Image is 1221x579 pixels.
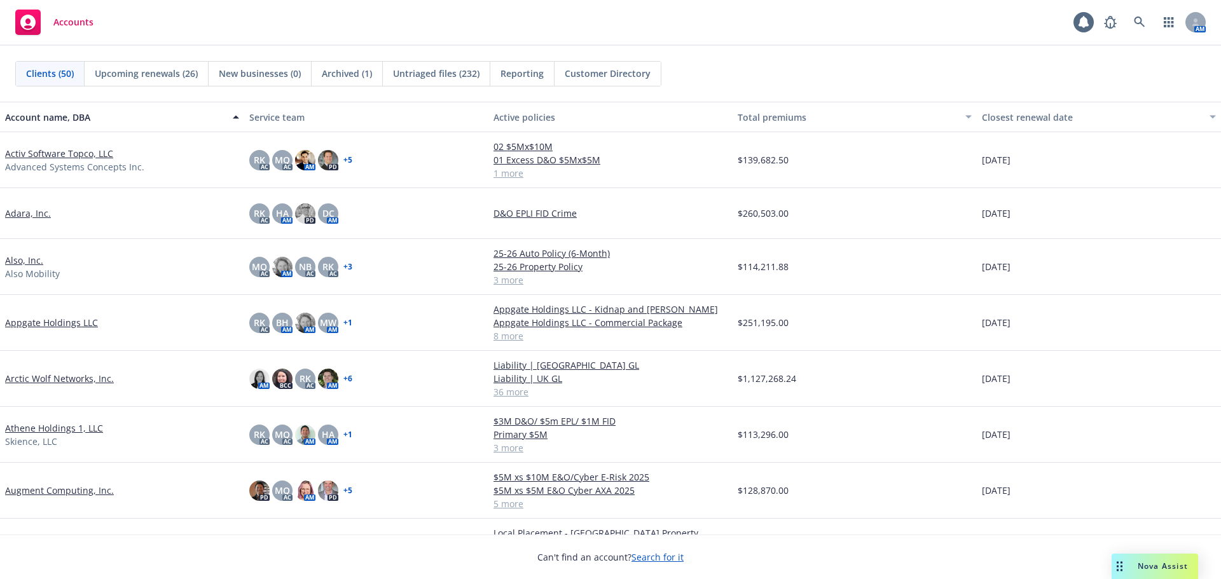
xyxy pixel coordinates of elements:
[343,431,352,439] a: + 1
[343,487,352,494] a: + 5
[393,67,479,80] span: Untriaged files (232)
[738,153,789,167] span: $139,682.50
[5,111,225,124] div: Account name, DBA
[5,207,51,220] a: Adara, Inc.
[10,4,99,40] a: Accounts
[272,257,293,277] img: photo
[493,414,728,428] a: $3M D&O/ $5m EPL/ $1M FID
[982,153,1011,167] span: [DATE]
[631,551,684,563] a: Search for it
[500,67,544,80] span: Reporting
[254,428,265,441] span: RK
[982,372,1011,385] span: [DATE]
[5,160,144,174] span: Advanced Systems Concepts Inc.
[493,385,728,398] a: 36 more
[488,102,733,132] button: Active policies
[977,102,1221,132] button: Closest renewal date
[5,372,114,385] a: Arctic Wolf Networks, Inc.
[276,207,289,220] span: HA
[982,207,1011,220] span: [DATE]
[493,207,728,220] a: D&O EPLI FID Crime
[272,369,293,389] img: photo
[738,111,958,124] div: Total premiums
[295,425,315,445] img: photo
[493,153,728,167] a: 01 Excess D&O $5Mx$5M
[295,480,315,501] img: photo
[493,260,728,273] a: 25-26 Property Policy
[219,67,301,80] span: New businesses (0)
[5,484,114,497] a: Augment Computing, Inc.
[493,484,728,497] a: $5M xs $5M E&O Cyber AXA 2025
[1112,554,1198,579] button: Nova Assist
[493,428,728,441] a: Primary $5M
[5,254,43,267] a: Also, Inc.
[318,369,338,389] img: photo
[982,111,1202,124] div: Closest renewal date
[537,550,684,564] span: Can't find an account?
[5,267,60,280] span: Also Mobility
[493,167,728,180] a: 1 more
[295,203,315,224] img: photo
[982,260,1011,273] span: [DATE]
[493,526,728,540] a: Local Placement - [GEOGRAPHIC_DATA] Property
[252,260,267,273] span: MQ
[982,484,1011,497] span: [DATE]
[276,316,289,329] span: BH
[299,260,312,273] span: NB
[738,484,789,497] span: $128,870.00
[295,150,315,170] img: photo
[5,147,113,160] a: Activ Software Topco, LLC
[493,358,728,372] a: Liability | [GEOGRAPHIC_DATA] GL
[249,111,483,124] div: Service team
[1138,561,1188,571] span: Nova Assist
[254,153,265,167] span: RK
[300,372,311,385] span: RK
[493,140,728,153] a: 02 $5Mx$10M
[275,428,290,441] span: MQ
[493,329,728,343] a: 8 more
[343,263,352,271] a: + 3
[322,260,334,273] span: RK
[26,67,74,80] span: Clients (50)
[493,497,728,510] a: 5 more
[738,207,789,220] span: $260,503.00
[493,372,728,385] a: Liability | UK GL
[343,375,352,383] a: + 6
[322,67,372,80] span: Archived (1)
[95,67,198,80] span: Upcoming renewals (26)
[295,313,315,333] img: photo
[493,303,728,316] a: Appgate Holdings LLC - Kidnap and [PERSON_NAME]
[244,102,488,132] button: Service team
[738,372,796,385] span: $1,127,268.24
[275,153,290,167] span: MQ
[249,369,270,389] img: photo
[738,428,789,441] span: $113,296.00
[5,421,103,435] a: Athene Holdings 1, LLC
[254,316,265,329] span: RK
[275,484,290,497] span: MQ
[249,480,270,501] img: photo
[320,316,336,329] span: MW
[343,156,352,164] a: + 5
[493,273,728,287] a: 3 more
[565,67,651,80] span: Customer Directory
[343,319,352,327] a: + 1
[1098,10,1123,35] a: Report a Bug
[1127,10,1152,35] a: Search
[733,102,977,132] button: Total premiums
[982,428,1011,441] span: [DATE]
[493,247,728,260] a: 25-26 Auto Policy (6-Month)
[982,316,1011,329] span: [DATE]
[493,441,728,454] a: 3 more
[322,207,335,220] span: DC
[493,111,728,124] div: Active policies
[254,207,265,220] span: RK
[1156,10,1182,35] a: Switch app
[493,470,728,484] a: $5M xs $10M E&O/Cyber E-Risk 2025
[318,480,338,501] img: photo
